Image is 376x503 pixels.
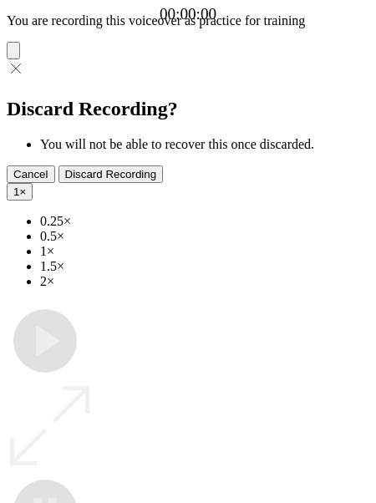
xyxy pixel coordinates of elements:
a: 00:00:00 [160,5,216,23]
button: 1× [7,183,33,201]
p: You are recording this voiceover as practice for training [7,13,369,28]
button: Cancel [7,165,55,183]
li: 0.5× [40,229,369,244]
li: 1× [40,244,369,259]
li: 0.25× [40,214,369,229]
li: 1.5× [40,259,369,274]
h2: Discard Recording? [7,98,369,120]
button: Discard Recording [58,165,164,183]
li: 2× [40,274,369,289]
li: You will not be able to recover this once discarded. [40,137,369,152]
span: 1 [13,185,19,198]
